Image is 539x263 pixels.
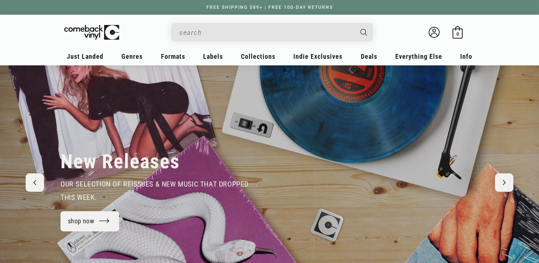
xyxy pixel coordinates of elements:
[161,53,185,60] span: Formats
[293,53,342,60] span: Indie Exclusives
[241,53,275,60] span: Collections
[354,23,374,42] button: Search
[60,149,180,174] h2: New Releases
[60,180,249,202] span: our selection of reissues & new music that dropped this week.
[67,53,103,60] span: Just Landed
[199,5,340,10] a: FREE SHIPPING $89+ | FREE 100-DAY RETURNS
[203,53,223,60] span: Labels
[495,173,513,192] button: Next slide
[121,53,143,60] span: Genres
[395,53,442,60] span: Everything Else
[460,53,472,60] span: Info
[60,211,119,231] a: shop now
[171,23,373,42] div: Search
[456,31,459,37] span: 0
[361,53,377,60] span: Deals
[26,173,44,192] button: Previous slide
[179,25,353,40] input: search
